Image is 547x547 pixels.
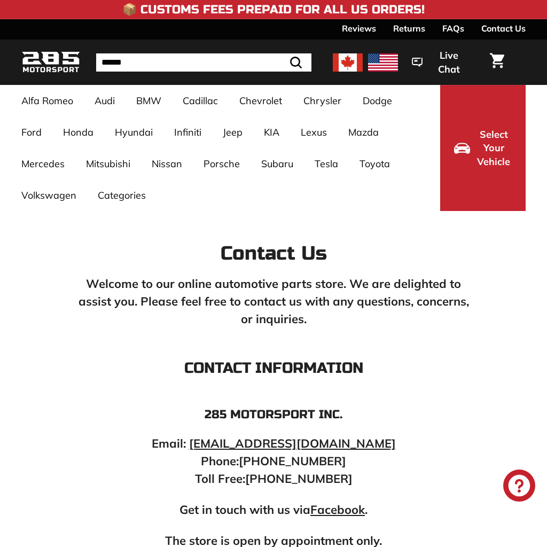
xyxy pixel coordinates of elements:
[122,3,425,16] h4: 📦 Customs Fees Prepaid for All US Orders!
[172,85,229,116] a: Cadillac
[229,85,293,116] a: Chevrolet
[442,19,464,37] a: FAQs
[11,179,87,211] a: Volkswagen
[52,116,104,148] a: Honda
[475,128,512,169] span: Select Your Vehicle
[152,436,186,451] strong: Email:
[500,470,538,504] inbox-online-store-chat: Shopify online store chat
[76,360,471,377] h3: Contact Information
[365,502,368,517] strong: .
[483,44,511,81] a: Cart
[11,116,52,148] a: Ford
[201,454,239,468] strong: Phone:
[179,502,310,517] strong: Get in touch with us via
[251,148,304,179] a: Subaru
[126,85,172,116] a: BMW
[398,42,483,82] button: Live Chat
[481,19,526,37] a: Contact Us
[21,50,80,75] img: Logo_285_Motorsport_areodynamics_components
[76,408,471,421] h4: 285 Motorsport inc.
[76,275,471,328] p: Welcome to our online automotive parts store. We are delighted to assist you. Please feel free to...
[342,19,376,37] a: Reviews
[84,85,126,116] a: Audi
[310,502,365,517] a: Facebook
[338,116,389,148] a: Mazda
[393,19,425,37] a: Returns
[141,148,193,179] a: Nissan
[104,116,163,148] a: Hyundai
[76,435,471,488] p: [PHONE_NUMBER] [PHONE_NUMBER]
[212,116,253,148] a: Jeep
[11,148,75,179] a: Mercedes
[290,116,338,148] a: Lexus
[11,85,84,116] a: Alfa Romeo
[352,85,403,116] a: Dodge
[87,179,157,211] a: Categories
[349,148,401,179] a: Toyota
[293,85,352,116] a: Chrysler
[193,148,251,179] a: Porsche
[96,53,311,72] input: Search
[163,116,212,148] a: Infiniti
[428,49,470,76] span: Live Chat
[75,148,141,179] a: Mitsubishi
[195,471,245,486] strong: Toll Free:
[253,116,290,148] a: KIA
[76,243,471,264] h2: Contact Us
[304,148,349,179] a: Tesla
[189,436,396,451] a: [EMAIL_ADDRESS][DOMAIN_NAME]
[440,85,526,211] button: Select Your Vehicle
